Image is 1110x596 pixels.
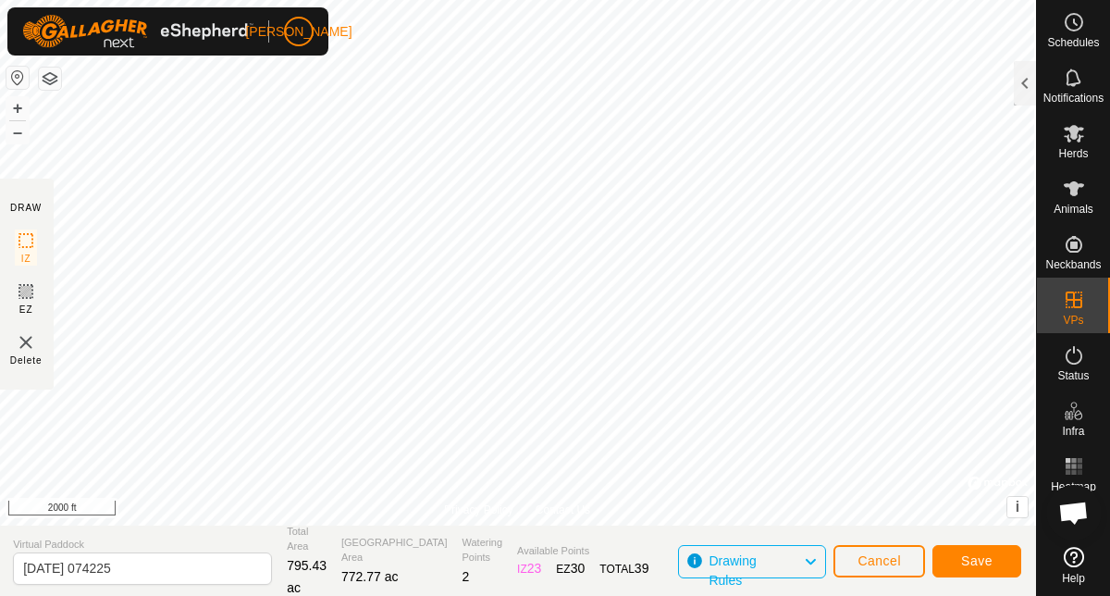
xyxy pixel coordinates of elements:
[536,502,590,518] a: Contact Us
[1054,204,1093,215] span: Animals
[6,97,29,119] button: +
[462,535,503,565] span: Watering Points
[517,559,541,578] div: IZ
[527,561,542,576] span: 23
[462,569,470,584] span: 2
[6,67,29,89] button: Reset Map
[15,331,37,354] img: VP
[635,561,649,576] span: 39
[245,22,351,42] span: [PERSON_NAME]
[932,545,1021,577] button: Save
[39,68,61,90] button: Map Layers
[1051,481,1096,492] span: Heatmap
[833,545,925,577] button: Cancel
[287,524,327,554] span: Total Area
[6,121,29,143] button: –
[1062,573,1085,584] span: Help
[21,252,31,266] span: IZ
[857,553,901,568] span: Cancel
[1043,93,1104,104] span: Notifications
[1037,540,1110,591] a: Help
[22,15,253,48] img: Gallagher Logo
[1045,259,1101,270] span: Neckbands
[709,553,756,588] span: Drawing Rules
[1057,370,1089,381] span: Status
[599,559,648,578] div: TOTAL
[19,303,33,317] span: EZ
[1046,485,1102,540] a: Open chat
[961,553,993,568] span: Save
[1016,499,1019,515] span: i
[1058,148,1088,159] span: Herds
[287,558,327,595] span: 795.43 ac
[341,569,399,584] span: 772.77 ac
[517,543,648,559] span: Available Points
[1007,497,1028,517] button: i
[571,561,586,576] span: 30
[341,535,448,565] span: [GEOGRAPHIC_DATA] Area
[444,502,513,518] a: Privacy Policy
[13,537,272,553] span: Virtual Paddock
[1063,315,1083,326] span: VPs
[1062,426,1084,437] span: Infra
[556,559,585,578] div: EZ
[1047,37,1099,48] span: Schedules
[10,201,42,215] div: DRAW
[10,354,43,367] span: Delete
